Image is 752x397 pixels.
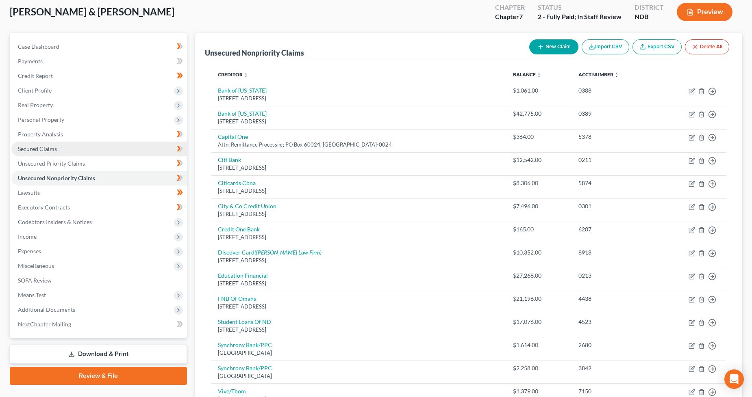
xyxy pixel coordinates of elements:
[635,3,664,12] div: District
[218,71,248,78] a: Creditor unfold_more
[18,72,53,79] span: Credit Report
[513,318,565,326] div: $17,076.00
[18,262,54,269] span: Miscellaneous
[578,202,650,210] div: 0301
[677,3,732,21] button: Preview
[218,118,500,125] div: [STREET_ADDRESS]
[578,86,650,95] div: 0388
[578,71,619,78] a: Acct Number unfold_more
[538,12,622,22] div: 2 - Fully Paid; In Staff Review
[218,349,500,357] div: [GEOGRAPHIC_DATA]
[18,131,63,138] span: Property Analysis
[685,39,729,54] button: Delete All
[578,179,650,187] div: 5874
[582,39,629,54] button: Import CSV
[11,69,187,83] a: Credit Report
[578,248,650,257] div: 8918
[578,272,650,280] div: 0213
[218,203,276,209] a: City & Co Credit Union
[218,133,248,140] a: Capital One
[11,171,187,186] a: Unsecured Nonpriority Claims
[513,225,565,233] div: $165.00
[218,257,500,264] div: [STREET_ADDRESS]
[10,6,174,17] span: [PERSON_NAME] & [PERSON_NAME]
[11,273,187,288] a: SOFA Review
[513,295,565,303] div: $21,196.00
[578,318,650,326] div: 4523
[218,249,322,256] a: Discover Card([PERSON_NAME] Law Firm)
[218,318,271,325] a: Student Loans Of ND
[519,13,523,20] span: 7
[18,87,52,94] span: Client Profile
[18,145,57,152] span: Secured Claims
[614,73,619,78] i: unfold_more
[218,233,500,241] div: [STREET_ADDRESS]
[18,321,71,328] span: NextChapter Mailing
[218,372,500,380] div: [GEOGRAPHIC_DATA]
[635,12,664,22] div: NDB
[538,3,622,12] div: Status
[18,175,95,181] span: Unsecured Nonpriority Claims
[218,95,500,102] div: [STREET_ADDRESS]
[218,303,500,311] div: [STREET_ADDRESS]
[218,87,267,94] a: Bank of [US_STATE]
[632,39,682,54] a: Export CSV
[18,116,64,123] span: Personal Property
[11,317,187,332] a: NextChapter Mailing
[578,110,650,118] div: 0389
[513,272,565,280] div: $27,268.00
[513,341,565,349] div: $1,614.00
[513,387,565,395] div: $1,379.00
[18,204,70,211] span: Executory Contracts
[218,179,256,186] a: Citicards Cbna
[529,39,578,54] button: New Claim
[513,364,565,372] div: $2,258.00
[18,218,92,225] span: Codebtors Insiders & Notices
[218,295,256,302] a: FNB Of Omaha
[513,156,565,164] div: $12,542.00
[218,210,500,218] div: [STREET_ADDRESS]
[11,200,187,215] a: Executory Contracts
[513,133,565,141] div: $364.00
[578,295,650,303] div: 4438
[495,3,525,12] div: Chapter
[11,186,187,200] a: Lawsuits
[218,341,272,348] a: Synchrony Bank/PPC
[18,291,46,298] span: Means Test
[218,388,246,395] a: Vive/Tbom
[11,54,187,69] a: Payments
[513,110,565,118] div: $42,775.00
[243,73,248,78] i: unfold_more
[18,43,59,50] span: Case Dashboard
[513,248,565,257] div: $10,352.00
[11,127,187,142] a: Property Analysis
[10,345,187,364] a: Download & Print
[18,189,40,196] span: Lawsuits
[218,280,500,287] div: [STREET_ADDRESS]
[218,326,500,334] div: [STREET_ADDRESS]
[537,73,541,78] i: unfold_more
[578,364,650,372] div: 3842
[254,249,322,256] i: ([PERSON_NAME] Law Firm)
[218,187,500,195] div: [STREET_ADDRESS]
[218,272,268,279] a: Education Financial
[218,226,260,233] a: Credit One Bank
[513,86,565,95] div: $1,061.00
[18,277,52,284] span: SOFA Review
[513,202,565,210] div: $7,496.00
[10,367,187,385] a: Review & File
[18,233,37,240] span: Income
[578,133,650,141] div: 5378
[18,101,53,108] span: Real Property
[205,48,304,58] div: Unsecured Nonpriority Claims
[218,110,267,117] a: Bank of [US_STATE]
[578,156,650,164] div: 0211
[578,387,650,395] div: 7150
[11,39,187,54] a: Case Dashboard
[218,141,500,149] div: Attn: Remittance Processing PO Box 60024, [GEOGRAPHIC_DATA]-0024
[18,248,41,255] span: Expenses
[11,142,187,156] a: Secured Claims
[495,12,525,22] div: Chapter
[724,369,744,389] div: Open Intercom Messenger
[18,58,43,65] span: Payments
